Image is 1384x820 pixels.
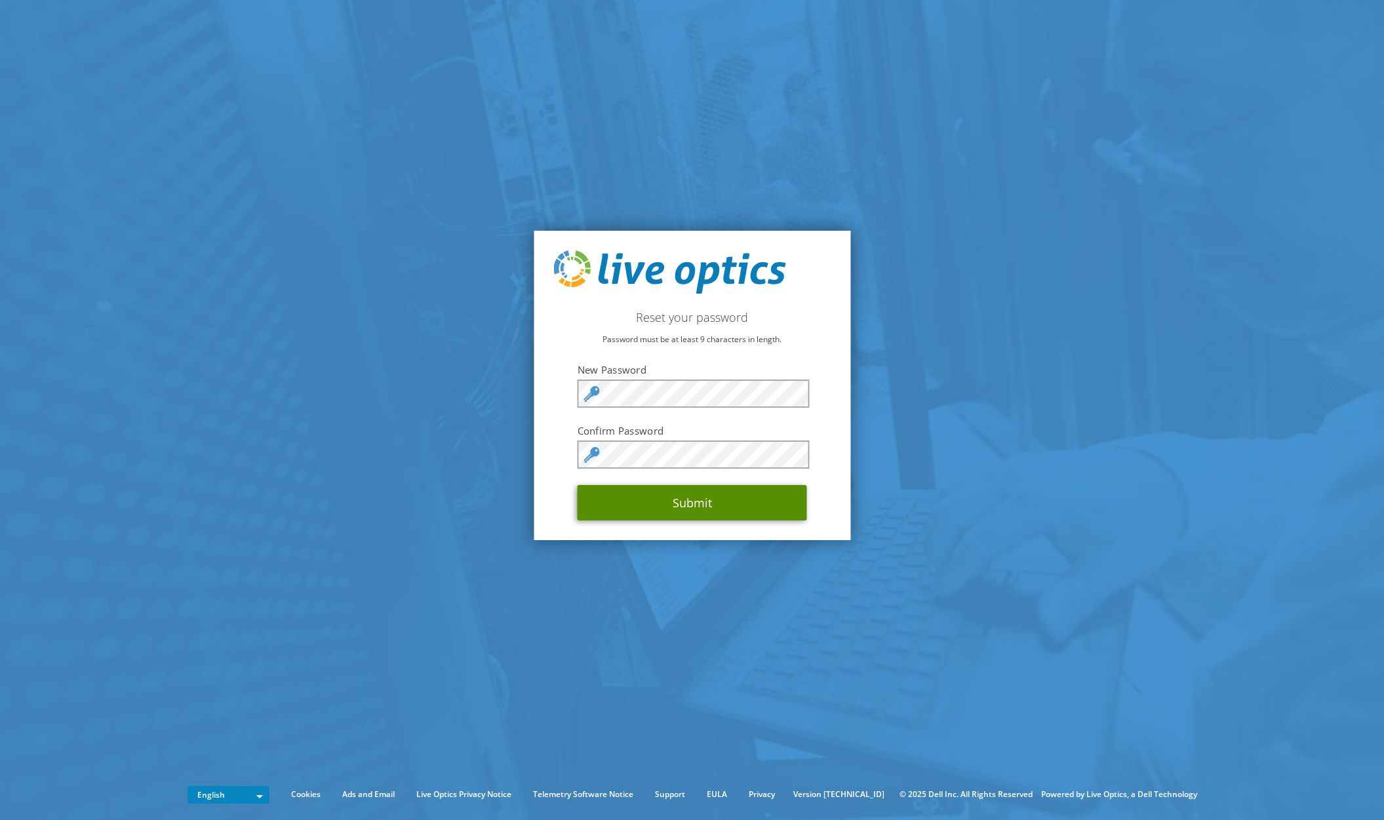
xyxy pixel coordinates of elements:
[645,787,695,802] a: Support
[553,250,785,294] img: live_optics_svg.svg
[1041,787,1197,802] li: Powered by Live Optics, a Dell Technology
[739,787,785,802] a: Privacy
[697,787,737,802] a: EULA
[523,787,643,802] a: Telemetry Software Notice
[406,787,521,802] a: Live Optics Privacy Notice
[787,787,891,802] li: Version [TECHNICAL_ID]
[553,310,831,324] h2: Reset your password
[281,787,330,802] a: Cookies
[893,787,1039,802] li: © 2025 Dell Inc. All Rights Reserved
[578,424,807,437] label: Confirm Password
[578,485,807,520] button: Submit
[553,332,831,347] p: Password must be at least 9 characters in length.
[578,363,807,376] label: New Password
[332,787,405,802] a: Ads and Email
